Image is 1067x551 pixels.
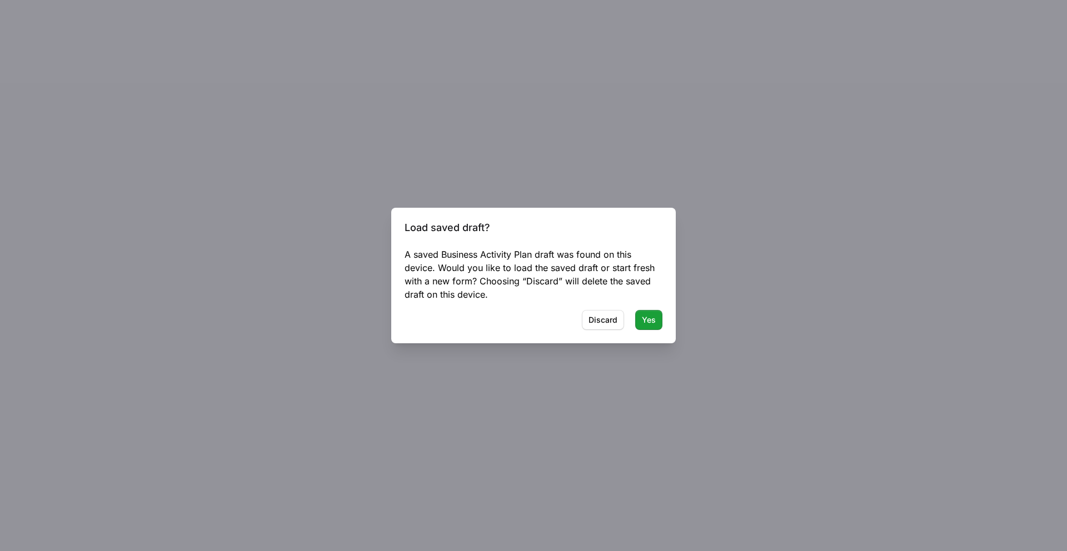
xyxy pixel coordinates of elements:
[405,221,662,234] h3: Load saved draft?
[582,310,624,330] button: Discard
[642,313,656,327] span: Yes
[405,248,662,301] div: A saved Business Activity Plan draft was found on this device. Would you like to load the saved d...
[589,313,617,327] span: Discard
[635,310,662,330] button: Yes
